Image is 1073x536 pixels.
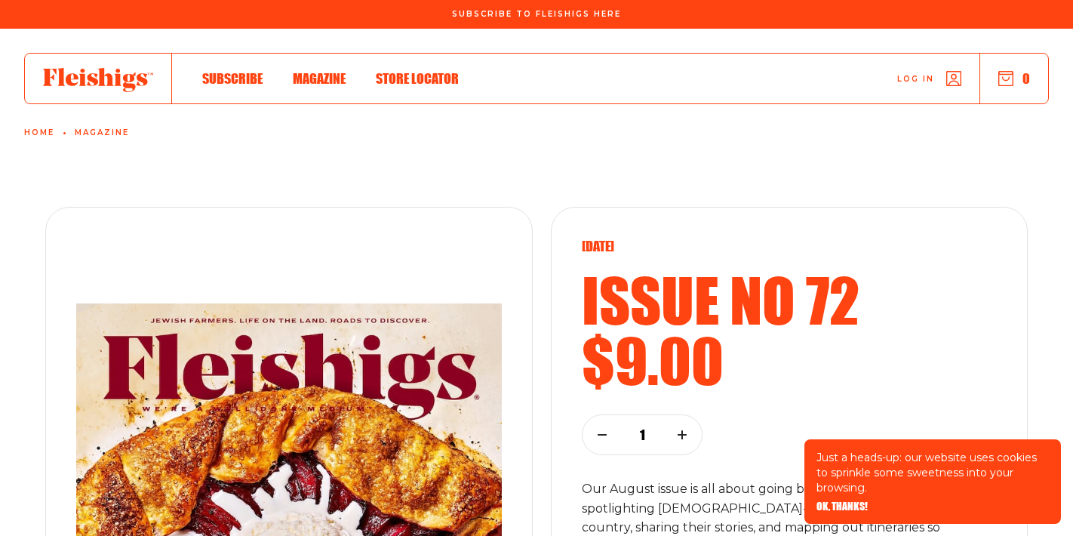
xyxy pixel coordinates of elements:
[632,427,652,443] p: 1
[24,128,54,137] a: Home
[816,450,1049,495] p: Just a heads-up: our website uses cookies to sprinkle some sweetness into your browsing.
[202,68,263,88] a: Subscribe
[452,10,621,19] span: Subscribe To Fleishigs Here
[582,270,997,330] h2: Issue no 72
[376,68,459,88] a: Store locator
[897,73,934,85] span: Log in
[816,501,868,512] button: OK, THANKS!
[998,70,1030,87] button: 0
[293,68,346,88] a: Magazine
[376,70,459,87] span: Store locator
[293,70,346,87] span: Magazine
[75,128,129,137] a: Magazine
[582,330,997,390] h2: $9.00
[202,70,263,87] span: Subscribe
[582,238,997,254] p: [DATE]
[897,71,961,86] a: Log in
[449,10,624,17] a: Subscribe To Fleishigs Here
